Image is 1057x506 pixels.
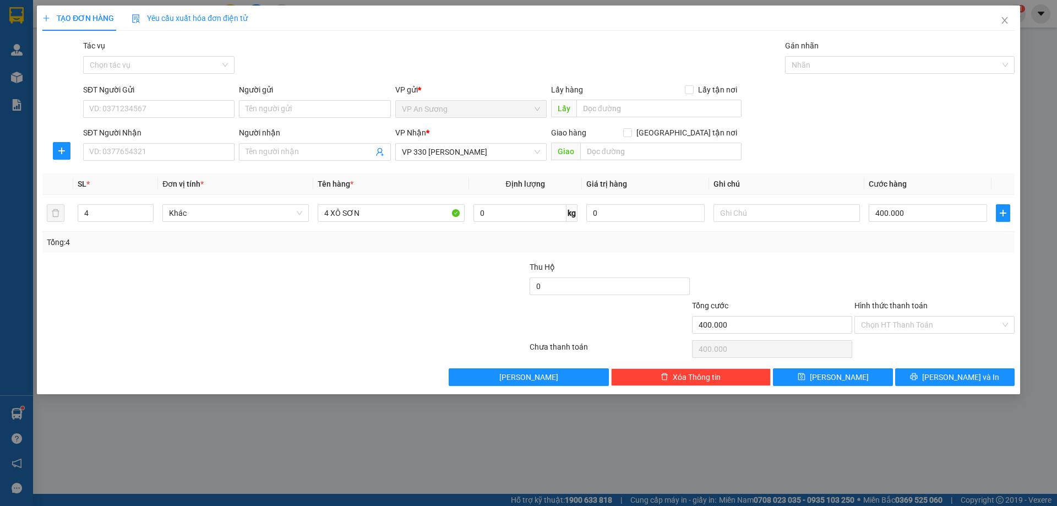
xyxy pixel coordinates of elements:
[47,204,64,222] button: delete
[53,146,70,155] span: plus
[869,179,907,188] span: Cước hàng
[566,204,577,222] span: kg
[47,236,408,248] div: Tổng: 4
[402,144,540,160] span: VP 330 Lê Duẫn
[551,143,580,160] span: Giao
[402,101,540,117] span: VP An Sương
[528,341,691,360] div: Chưa thanh toán
[785,41,819,50] label: Gán nhãn
[375,148,384,156] span: user-add
[798,373,805,382] span: save
[395,84,547,96] div: VP gửi
[239,84,390,96] div: Người gửi
[1000,16,1009,25] span: close
[449,368,609,386] button: [PERSON_NAME]
[580,143,742,160] input: Dọc đường
[162,179,204,188] span: Đơn vị tính
[922,371,999,383] span: [PERSON_NAME] và In
[895,368,1015,386] button: printer[PERSON_NAME] và In
[694,84,742,96] span: Lấy tận nơi
[551,85,583,94] span: Lấy hàng
[773,368,892,386] button: save[PERSON_NAME]
[395,128,426,137] span: VP Nhận
[661,373,668,382] span: delete
[854,301,928,310] label: Hình thức thanh toán
[530,263,555,271] span: Thu Hộ
[83,127,235,139] div: SĐT Người Nhận
[78,179,86,188] span: SL
[551,128,586,137] span: Giao hàng
[910,373,918,382] span: printer
[169,205,302,221] span: Khác
[551,100,576,117] span: Lấy
[586,179,627,188] span: Giá trị hàng
[586,204,705,222] input: 0
[132,14,140,23] img: icon
[611,368,771,386] button: deleteXóa Thông tin
[132,14,248,23] span: Yêu cầu xuất hóa đơn điện tử
[709,173,864,195] th: Ghi chú
[576,100,742,117] input: Dọc đường
[996,204,1010,222] button: plus
[83,41,105,50] label: Tác vụ
[239,127,390,139] div: Người nhận
[692,301,728,310] span: Tổng cước
[499,371,558,383] span: [PERSON_NAME]
[42,14,50,22] span: plus
[318,204,464,222] input: VD: Bàn, Ghế
[318,179,353,188] span: Tên hàng
[996,209,1010,217] span: plus
[53,142,70,160] button: plus
[42,14,114,23] span: TẠO ĐƠN HÀNG
[673,371,721,383] span: Xóa Thông tin
[506,179,545,188] span: Định lượng
[83,84,235,96] div: SĐT Người Gửi
[810,371,869,383] span: [PERSON_NAME]
[632,127,742,139] span: [GEOGRAPHIC_DATA] tận nơi
[989,6,1020,36] button: Close
[713,204,860,222] input: Ghi Chú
